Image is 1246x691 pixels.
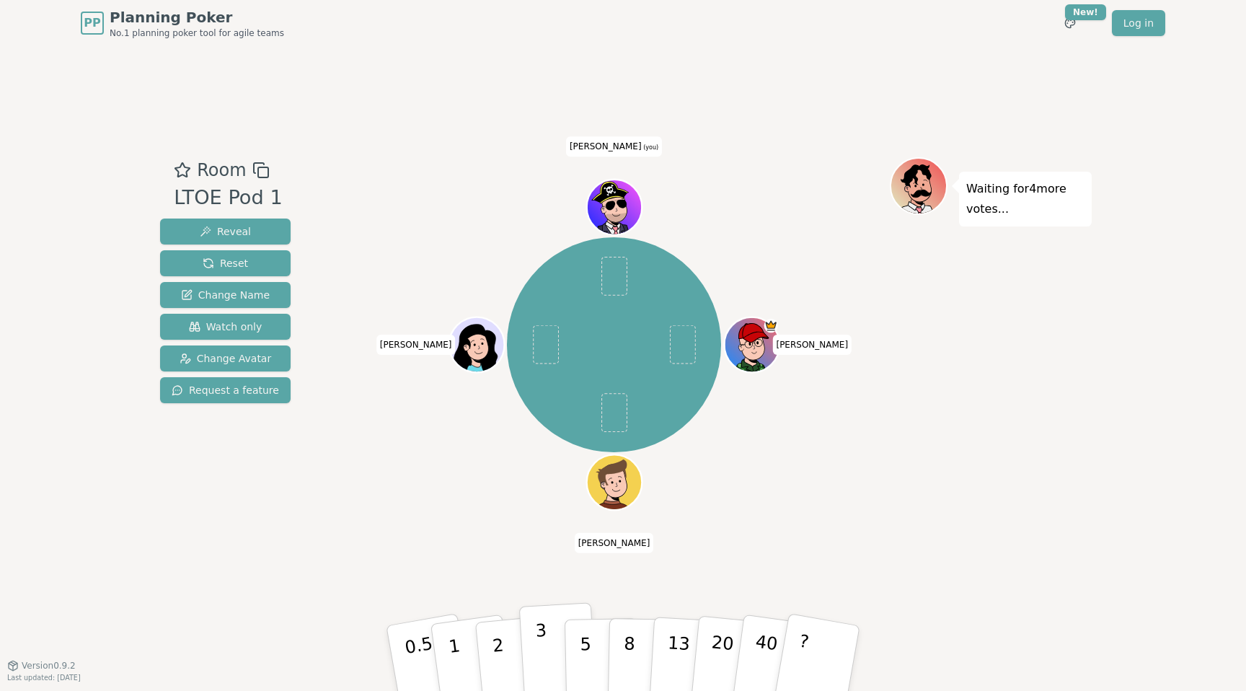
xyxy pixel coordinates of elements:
[575,533,654,553] span: Click to change your name
[174,183,283,213] div: LTOE Pod 1
[189,320,262,334] span: Watch only
[174,157,191,183] button: Add as favourite
[200,224,251,239] span: Reveal
[764,319,777,333] span: Jim is the host
[772,335,852,355] span: Click to change your name
[203,256,248,270] span: Reset
[160,219,291,245] button: Reveal
[160,314,291,340] button: Watch only
[160,250,291,276] button: Reset
[1065,4,1106,20] div: New!
[160,282,291,308] button: Change Name
[1057,10,1083,36] button: New!
[588,181,640,233] button: Click to change your avatar
[376,335,456,355] span: Click to change your name
[7,660,76,672] button: Version0.9.2
[22,660,76,672] span: Version 0.9.2
[160,377,291,403] button: Request a feature
[110,7,284,27] span: Planning Poker
[84,14,100,32] span: PP
[180,351,272,366] span: Change Avatar
[642,144,659,151] span: (you)
[7,674,81,682] span: Last updated: [DATE]
[1112,10,1165,36] a: Log in
[566,136,662,157] span: Click to change your name
[172,383,279,397] span: Request a feature
[197,157,246,183] span: Room
[81,7,284,39] a: PPPlanning PokerNo.1 planning poker tool for agile teams
[110,27,284,39] span: No.1 planning poker tool for agile teams
[160,345,291,371] button: Change Avatar
[966,179,1084,219] p: Waiting for 4 more votes...
[181,288,270,302] span: Change Name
